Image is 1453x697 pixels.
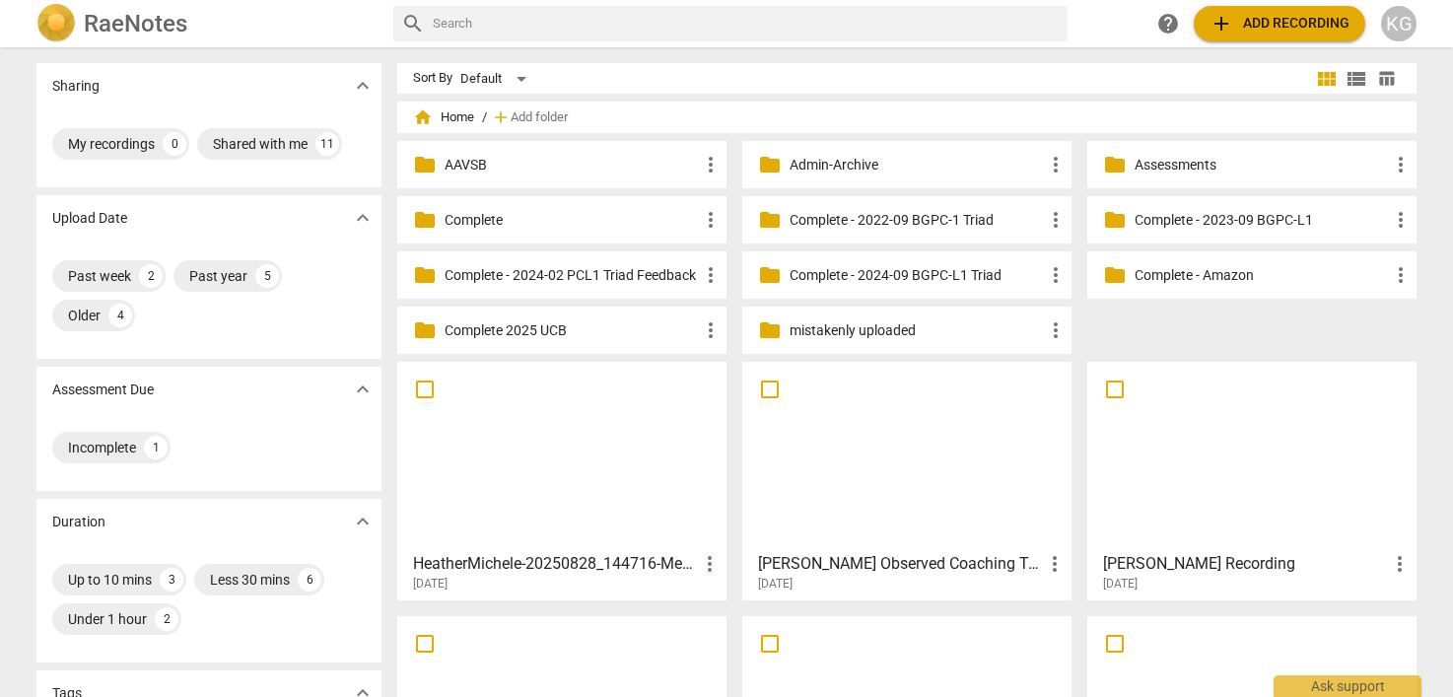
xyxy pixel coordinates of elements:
span: Home [413,107,474,127]
span: expand_more [351,206,375,230]
span: folder [1103,263,1127,287]
div: 6 [298,568,321,592]
span: more_vert [699,318,723,342]
span: more_vert [1389,208,1413,232]
div: 4 [108,304,132,327]
span: more_vert [1389,263,1413,287]
div: Older [68,306,101,325]
span: more_vert [699,263,723,287]
div: Up to 10 mins [68,570,152,590]
p: Assessment Due [52,380,154,400]
input: Search [433,8,1060,39]
h3: Sarah Migonis Observed Coaching Triad Round 2 [758,552,1043,576]
span: folder [1103,153,1127,176]
button: Show more [348,375,378,404]
span: add [491,107,511,127]
button: Table view [1371,64,1401,94]
span: more_vert [1044,263,1068,287]
span: folder [413,318,437,342]
span: more_vert [698,552,722,576]
div: Ask support [1274,675,1421,697]
span: folder [758,208,782,232]
button: List view [1342,64,1371,94]
span: folder [758,153,782,176]
span: [DATE] [413,576,448,592]
p: Assessments [1135,155,1389,175]
a: [PERSON_NAME] Observed Coaching Triad Round 2[DATE] [749,369,1065,592]
div: Default [460,63,533,95]
button: Show more [348,71,378,101]
h3: Susanne Recording [1103,552,1388,576]
p: Complete [445,210,699,231]
p: Complete - 2024-02 PCL1 Triad Feedback [445,265,699,286]
a: LogoRaeNotes [36,4,378,43]
span: [DATE] [1103,576,1138,592]
span: more_vert [1044,318,1068,342]
p: Duration [52,512,105,532]
span: folder [758,263,782,287]
div: Past year [189,266,247,286]
span: [DATE] [758,576,793,592]
p: Admin-Archive [790,155,1044,175]
button: Upload [1194,6,1365,41]
p: Sharing [52,76,100,97]
div: My recordings [68,134,155,154]
p: Upload Date [52,208,127,229]
button: Show more [348,203,378,233]
div: Shared with me [213,134,308,154]
span: view_list [1345,67,1368,91]
p: mistakenly uploaded [790,320,1044,341]
span: home [413,107,433,127]
span: more_vert [1043,552,1067,576]
a: HeatherMichele-20250828_144716-Meeting Recording[DATE] [404,369,720,592]
span: / [482,110,487,125]
span: search [401,12,425,35]
div: Incomplete [68,438,136,457]
span: more_vert [699,208,723,232]
div: 1 [144,436,168,459]
div: 5 [255,264,279,288]
p: AAVSB [445,155,699,175]
a: Help [1150,6,1186,41]
span: more_vert [1388,552,1412,576]
span: Add folder [511,110,568,125]
button: KG [1381,6,1417,41]
img: Logo [36,4,76,43]
h3: HeatherMichele-20250828_144716-Meeting Recording [413,552,698,576]
span: folder [1103,208,1127,232]
span: folder [413,263,437,287]
span: folder [413,208,437,232]
p: Complete - 2022-09 BGPC-1 Triad [790,210,1044,231]
p: Complete - 2023-09 BGPC-L1 [1135,210,1389,231]
span: add [1210,12,1233,35]
span: table_chart [1377,69,1396,88]
div: 2 [139,264,163,288]
div: 11 [315,132,339,156]
span: help [1156,12,1180,35]
span: expand_more [351,378,375,401]
span: more_vert [1044,153,1068,176]
button: Tile view [1312,64,1342,94]
div: Less 30 mins [210,570,290,590]
p: Complete 2025 UCB [445,320,699,341]
span: expand_more [351,510,375,533]
span: more_vert [1389,153,1413,176]
div: 3 [160,568,183,592]
div: Under 1 hour [68,609,147,629]
div: Sort By [413,71,452,86]
span: folder [413,153,437,176]
p: Complete - Amazon [1135,265,1389,286]
span: view_module [1315,67,1339,91]
span: Add recording [1210,12,1349,35]
span: more_vert [699,153,723,176]
div: Past week [68,266,131,286]
span: expand_more [351,74,375,98]
a: [PERSON_NAME] Recording[DATE] [1094,369,1410,592]
span: folder [758,318,782,342]
h2: RaeNotes [84,10,187,37]
button: Show more [348,507,378,536]
div: 2 [155,607,178,631]
div: 0 [163,132,186,156]
p: Complete - 2024-09 BGPC-L1 Triad [790,265,1044,286]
